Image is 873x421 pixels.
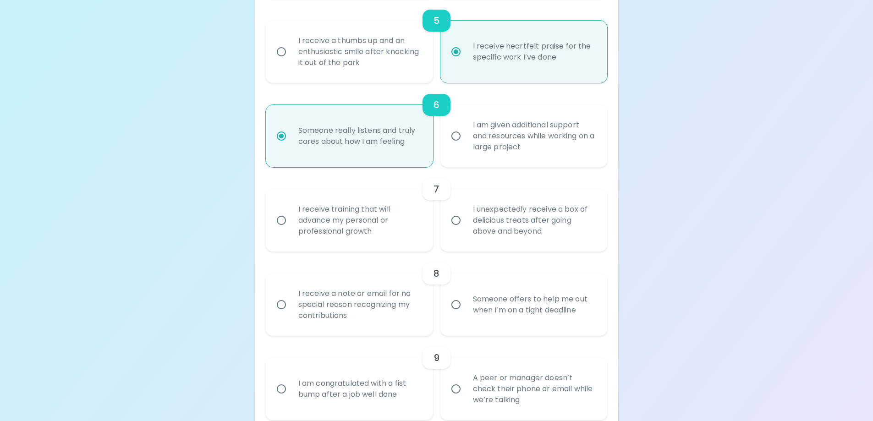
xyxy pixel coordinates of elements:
h6: 7 [434,182,439,197]
div: choice-group-check [266,252,608,336]
div: Someone offers to help me out when I’m on a tight deadline [466,283,603,327]
div: Someone really listens and truly cares about how I am feeling [291,114,428,158]
div: A peer or manager doesn’t check their phone or email while we’re talking [466,361,603,416]
div: I unexpectedly receive a box of delicious treats after going above and beyond [466,193,603,248]
h6: 8 [434,266,439,281]
div: I receive training that will advance my personal or professional growth [291,193,428,248]
h6: 6 [434,98,439,112]
div: I am congratulated with a fist bump after a job well done [291,367,428,411]
div: choice-group-check [266,336,608,420]
div: I receive heartfelt praise for the specific work I’ve done [466,30,603,74]
div: I receive a note or email for no special reason recognizing my contributions [291,277,428,332]
h6: 5 [434,13,439,28]
div: choice-group-check [266,167,608,252]
h6: 9 [434,350,439,365]
div: I am given additional support and resources while working on a large project [466,109,603,164]
div: choice-group-check [266,83,608,167]
div: I receive a thumbs up and an enthusiastic smile after knocking it out of the park [291,24,428,79]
